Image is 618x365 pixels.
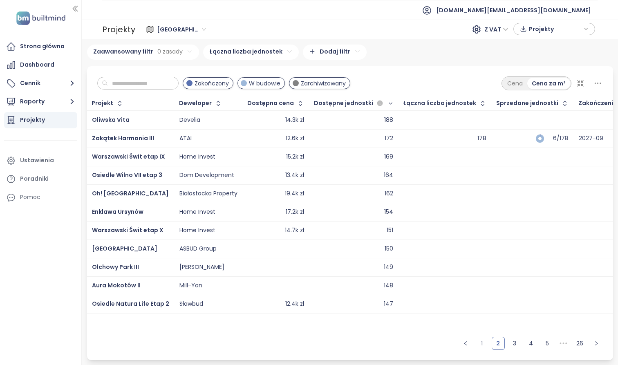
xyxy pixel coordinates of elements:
div: Łączna liczba jednostek [403,101,476,106]
span: [DOMAIN_NAME][EMAIL_ADDRESS][DOMAIN_NAME] [436,0,591,20]
a: 5 [541,337,553,349]
button: left [459,337,472,350]
a: Strona główna [4,38,77,55]
div: Sławbud [179,300,203,308]
a: Poradniki [4,171,77,187]
a: Projekty [4,112,77,128]
div: 149 [384,264,393,271]
div: Dom Development [179,172,234,179]
a: 26 [574,337,586,349]
div: Łączna liczba jednostek [209,47,282,56]
div: 188 [384,116,393,124]
li: 2 [492,337,505,350]
div: 12.4k zł [285,300,304,308]
a: Olchowy Park III [92,263,139,271]
div: Projekty [102,21,135,38]
div: 12.6k zł [286,135,304,142]
div: 164 [384,172,393,179]
li: 26 [573,337,587,350]
li: Poprzednia strona [459,337,472,350]
div: Pomoc [4,189,77,206]
a: Zakątek Harmonia III [92,134,154,142]
li: Następne 5 stron [557,337,570,350]
div: 172 [385,135,393,142]
span: right [594,341,599,346]
div: Home Invest [179,227,215,234]
div: 6/178 [548,136,569,141]
div: 169 [384,153,393,161]
span: Aura Mokotów II [92,281,141,289]
div: 17.2k zł [286,208,304,216]
img: logo [14,10,68,27]
span: Warszawa [157,23,206,36]
a: Oh! [GEOGRAPHIC_DATA] [92,189,169,197]
div: 178 [477,135,486,142]
li: 1 [475,337,488,350]
span: Projekty [529,23,582,35]
div: Zakończenie [578,101,617,106]
div: Białostocka Property [179,190,237,197]
span: ••• [557,337,570,350]
li: 4 [524,337,537,350]
div: Poradniki [20,174,49,184]
a: 3 [508,337,521,349]
span: W budowie [249,79,280,88]
div: ATAL [179,135,193,142]
a: Oliwska Vita [92,116,130,124]
div: 2027-09 [579,135,603,142]
div: Projekty [20,115,45,125]
div: 14.3k zł [285,116,304,124]
div: Cena [503,78,527,89]
div: 150 [385,245,393,253]
button: Raporty [4,94,77,110]
div: 147 [384,300,393,308]
div: Dodaj filtr [303,45,367,60]
div: button [518,23,591,35]
div: 148 [384,282,393,289]
div: Deweloper [179,101,212,106]
div: Home Invest [179,153,215,161]
div: 154 [384,208,393,216]
div: 14.7k zł [285,227,304,234]
div: Cena za m² [527,78,570,89]
span: Sprzedane jednostki [496,101,558,106]
div: [PERSON_NAME] [179,264,224,271]
div: Mill-Yon [179,282,202,289]
div: 162 [385,190,393,197]
span: Warszawski Świt etap IX [92,152,165,161]
a: Osiedle Wilno VII etap 3 [92,171,162,179]
div: Home Invest [179,208,215,216]
a: 1 [476,337,488,349]
li: 3 [508,337,521,350]
a: Ustawienia [4,152,77,169]
span: Z VAT [484,23,508,36]
div: Projekt [92,101,113,106]
a: Osiedle Natura Life Etap 2 [92,300,169,308]
a: Dashboard [4,57,77,73]
div: 19.4k zł [285,190,304,197]
a: Enklawa Ursynów [92,208,143,216]
div: Pomoc [20,192,40,202]
div: ASBUD Group [179,245,217,253]
a: [GEOGRAPHIC_DATA] [92,244,157,253]
a: Warszawski Świt etap X [92,226,163,234]
span: Zarchiwizowany [301,79,346,88]
span: Zakończony [195,79,229,88]
button: Cennik [4,75,77,92]
div: Dostępna cena [247,101,294,106]
div: 15.2k zł [286,153,304,161]
span: Dostępne jednostki [314,101,373,106]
